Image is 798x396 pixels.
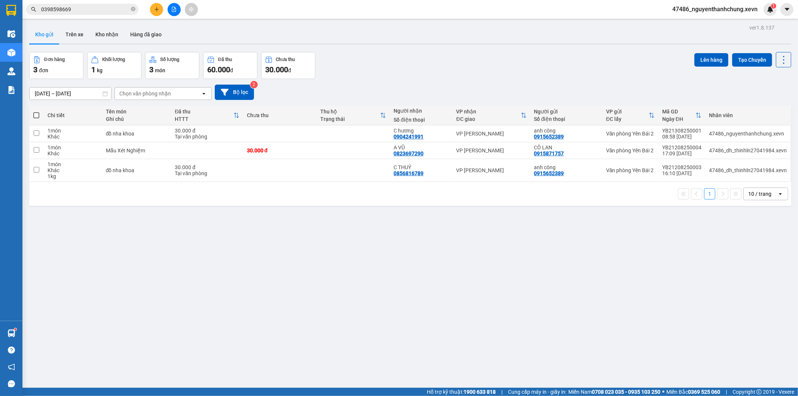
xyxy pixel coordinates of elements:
[606,147,655,153] div: Văn phòng Yên Bái 2
[592,389,660,395] strong: 0708 023 035 - 0935 103 250
[185,3,198,16] button: aim
[662,134,701,140] div: 08:58 [DATE]
[131,6,135,13] span: close-circle
[250,81,258,88] sup: 2
[394,170,424,176] div: 0856816789
[87,52,141,79] button: Khối lượng1kg
[247,147,313,153] div: 30.000 đ
[6,5,16,16] img: logo-vxr
[8,363,15,371] span: notification
[694,53,728,67] button: Lên hàng
[31,7,36,12] span: search
[394,128,449,134] div: C hương
[189,7,194,12] span: aim
[666,4,764,14] span: 47486_nguyenthanhchung.xevn
[666,388,720,396] span: Miền Bắc
[456,147,527,153] div: VP [PERSON_NAME]
[288,67,291,73] span: đ
[709,167,787,173] div: 47486_dh_thinhln27041984.xevn
[230,67,233,73] span: đ
[704,188,715,199] button: 1
[175,109,233,115] div: Đã thu
[119,90,171,97] div: Chọn văn phòng nhận
[771,3,776,9] sup: 1
[662,116,695,122] div: Ngày ĐH
[102,57,125,62] div: Khối lượng
[602,106,658,125] th: Toggle SortBy
[662,390,664,393] span: ⚪️
[456,116,521,122] div: ĐC giao
[175,116,233,122] div: HTTT
[261,52,315,79] button: Chưa thu30.000đ
[658,106,705,125] th: Toggle SortBy
[29,25,59,43] button: Kho gửi
[606,131,655,137] div: Văn phòng Yên Bái 2
[709,112,787,118] div: Nhân viên
[767,6,774,13] img: icon-new-feature
[508,388,566,396] span: Cung cấp máy in - giấy in:
[777,191,783,197] svg: open
[534,109,599,115] div: Người gửi
[8,347,15,354] span: question-circle
[145,52,199,79] button: Số lượng3món
[215,85,254,100] button: Bộ lọc
[662,164,701,170] div: YB21208250003
[265,65,288,74] span: 30.000
[168,3,181,16] button: file-add
[39,67,48,73] span: đơn
[160,57,179,62] div: Số lượng
[394,144,449,150] div: A VŨ
[662,150,701,156] div: 17:09 [DATE]
[394,134,424,140] div: 0904241991
[427,388,496,396] span: Hỗ trợ kỹ thuật:
[394,117,449,123] div: Số điện thoại
[534,116,599,122] div: Số điện thoại
[394,108,449,114] div: Người nhận
[175,128,239,134] div: 30.000 đ
[203,52,257,79] button: Đã thu60.000đ
[171,106,243,125] th: Toggle SortBy
[534,128,599,134] div: anh công
[662,128,701,134] div: YB21308250001
[59,25,89,43] button: Trên xe
[7,86,15,94] img: solution-icon
[131,7,135,11] span: close-circle
[394,164,449,170] div: C THUỶ
[124,25,168,43] button: Hàng đã giao
[394,150,424,156] div: 0823697290
[534,150,564,156] div: 0915871757
[772,3,775,9] span: 1
[218,57,232,62] div: Đã thu
[709,147,787,153] div: 47486_dh_thinhln27041984.xevn
[201,91,207,97] svg: open
[749,24,774,32] div: ver 1.8.137
[91,65,95,74] span: 1
[29,52,83,79] button: Đơn hàng3đơn
[688,389,720,395] strong: 0369 525 060
[662,170,701,176] div: 16:10 [DATE]
[106,131,168,137] div: đồ nha khoa
[662,109,695,115] div: Mã GD
[41,5,129,13] input: Tìm tên, số ĐT hoặc mã đơn
[155,67,165,73] span: món
[568,388,660,396] span: Miền Nam
[534,164,599,170] div: anh công
[207,65,230,74] span: 60.000
[456,167,527,173] div: VP [PERSON_NAME]
[48,167,98,173] div: Khác
[48,150,98,156] div: Khác
[48,134,98,140] div: Khác
[7,49,15,57] img: warehouse-icon
[756,389,762,395] span: copyright
[175,134,239,140] div: Tại văn phòng
[8,380,15,387] span: message
[33,65,37,74] span: 3
[726,388,727,396] span: |
[89,25,124,43] button: Kho nhận
[780,3,794,16] button: caret-down
[732,53,772,67] button: Tạo Chuyến
[106,116,168,122] div: Ghi chú
[48,161,98,167] div: 1 món
[501,388,502,396] span: |
[606,116,649,122] div: ĐC lấy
